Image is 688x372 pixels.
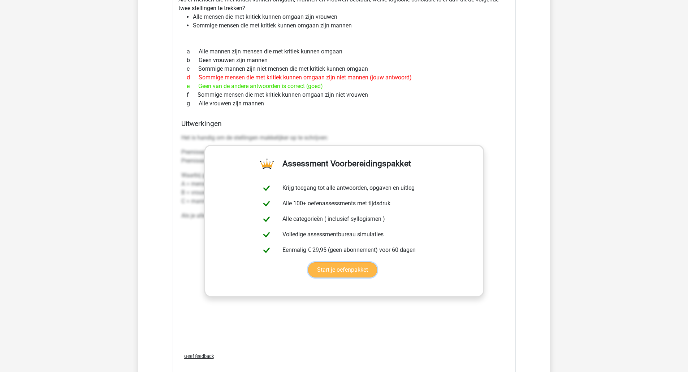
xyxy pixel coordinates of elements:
span: d [187,73,199,82]
div: Alle vrouwen zijn mannen [181,99,507,108]
span: c [187,65,198,73]
div: Sommige mensen die met kritiek kunnen omgaan zijn niet mannen (jouw antwoord) [181,73,507,82]
p: Het is handig om de stellingen makkelijker op te schrijven: [181,134,507,142]
p: Als je alle mogelijke antwoorden op dezelfde manier opschrijft, kun je zien dat geen van de antwo... [181,211,507,220]
div: Geen van de andere antwoorden is correct (goed) [181,82,507,91]
div: Sommige mensen die met kritiek kunnen omgaan zijn niet vrouwen [181,91,507,99]
h4: Uitwerkingen [181,119,507,128]
li: Alle mensen die met kritiek kunnen omgaan zijn vrouwen [193,13,510,21]
span: f [187,91,198,99]
div: Sommige mannen zijn niet mensen die met kritiek kunnen omgaan [181,65,507,73]
span: b [187,56,199,65]
div: Geen vrouwen zijn mannen [181,56,507,65]
span: g [187,99,199,108]
p: Waarbij geldt: A = mensen die met kritiek kunnen omgaan B = vrouwen C = mannen [181,171,507,206]
span: a [187,47,199,56]
p: Premisse 1: Alle A zijn B Premisse 2: Sommige A zijn C [181,148,507,165]
span: Geef feedback [184,354,214,359]
li: Sommige mensen die met kritiek kunnen omgaan zijn mannen [193,21,510,30]
span: e [187,82,198,91]
a: Start je oefenpakket [308,262,377,277]
div: Alle mannen zijn mensen die met kritiek kunnen omgaan [181,47,507,56]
